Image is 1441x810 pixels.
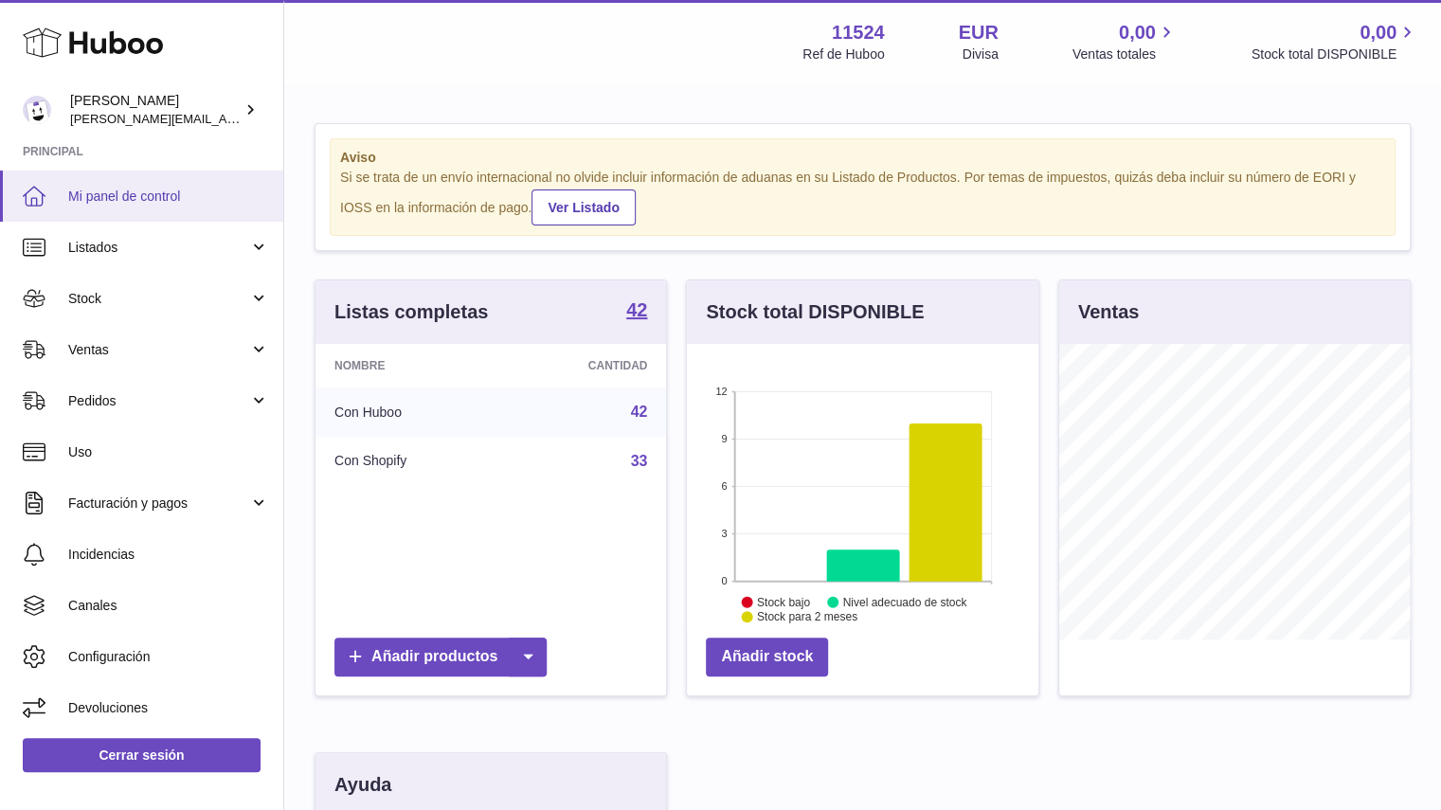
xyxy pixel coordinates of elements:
span: Ventas [68,341,249,359]
text: 9 [722,433,728,444]
text: 12 [716,386,728,397]
span: Ventas totales [1072,45,1178,63]
span: Listados [68,239,249,257]
a: 42 [631,404,648,420]
text: 6 [722,480,728,492]
div: Divisa [963,45,999,63]
a: Añadir stock [706,638,828,676]
img: marie@teitv.com [23,96,51,124]
span: Pedidos [68,392,249,410]
span: [PERSON_NAME][EMAIL_ADDRESS][DOMAIN_NAME] [70,111,380,126]
a: Añadir productos [334,638,547,676]
a: 0,00 Stock total DISPONIBLE [1252,20,1418,63]
h3: Stock total DISPONIBLE [706,299,924,325]
a: Cerrar sesión [23,738,261,772]
text: Stock para 2 meses [757,610,857,623]
span: Devoluciones [68,699,269,717]
span: Configuración [68,648,269,666]
h3: Ayuda [334,772,391,798]
td: Con Huboo [315,387,502,437]
text: 3 [722,528,728,539]
td: Con Shopify [315,437,502,486]
text: Nivel adecuado de stock [843,595,968,608]
th: Nombre [315,344,502,387]
a: 0,00 Ventas totales [1072,20,1178,63]
th: Cantidad [502,344,667,387]
span: Facturación y pagos [68,495,249,513]
span: Uso [68,443,269,461]
text: 0 [722,575,728,586]
span: Stock [68,290,249,308]
span: 0,00 [1360,20,1396,45]
span: Canales [68,597,269,615]
div: Si se trata de un envío internacional no olvide incluir información de aduanas en su Listado de P... [340,169,1385,225]
h3: Ventas [1078,299,1139,325]
strong: EUR [959,20,999,45]
a: Ver Listado [531,189,635,225]
div: Ref de Huboo [802,45,884,63]
a: 33 [631,453,648,469]
span: Mi panel de control [68,188,269,206]
strong: 42 [626,300,647,319]
span: 0,00 [1119,20,1156,45]
a: 42 [626,300,647,323]
text: Stock bajo [757,595,810,608]
strong: Aviso [340,149,1385,167]
strong: 11524 [832,20,885,45]
span: Stock total DISPONIBLE [1252,45,1418,63]
div: [PERSON_NAME] [70,92,241,128]
span: Incidencias [68,546,269,564]
h3: Listas completas [334,299,488,325]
